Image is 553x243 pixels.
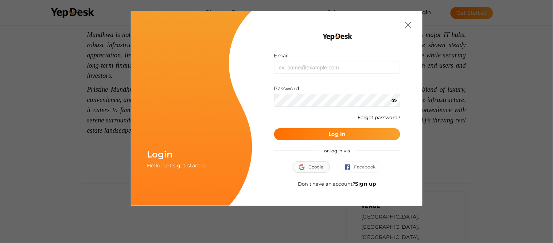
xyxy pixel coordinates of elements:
[147,162,206,169] span: Hello! Let's get started
[274,85,299,92] label: Password
[339,161,382,173] button: Facebook
[299,164,308,170] img: google.svg
[274,61,401,74] input: ex: some@example.com
[298,181,377,187] span: Don't have an account?
[322,33,353,41] img: YEP_black_cropped.png
[329,131,346,137] b: Log In
[345,164,354,170] img: facebook.svg
[274,128,401,140] button: Log In
[147,149,173,160] span: Login
[299,163,324,171] span: Google
[405,22,411,28] img: close.svg
[293,161,330,173] button: Google
[319,143,356,159] span: or log in via
[274,52,289,59] label: Email
[355,181,377,187] a: Sign up
[358,114,400,120] a: Forgot password?
[345,163,376,171] span: Facebook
